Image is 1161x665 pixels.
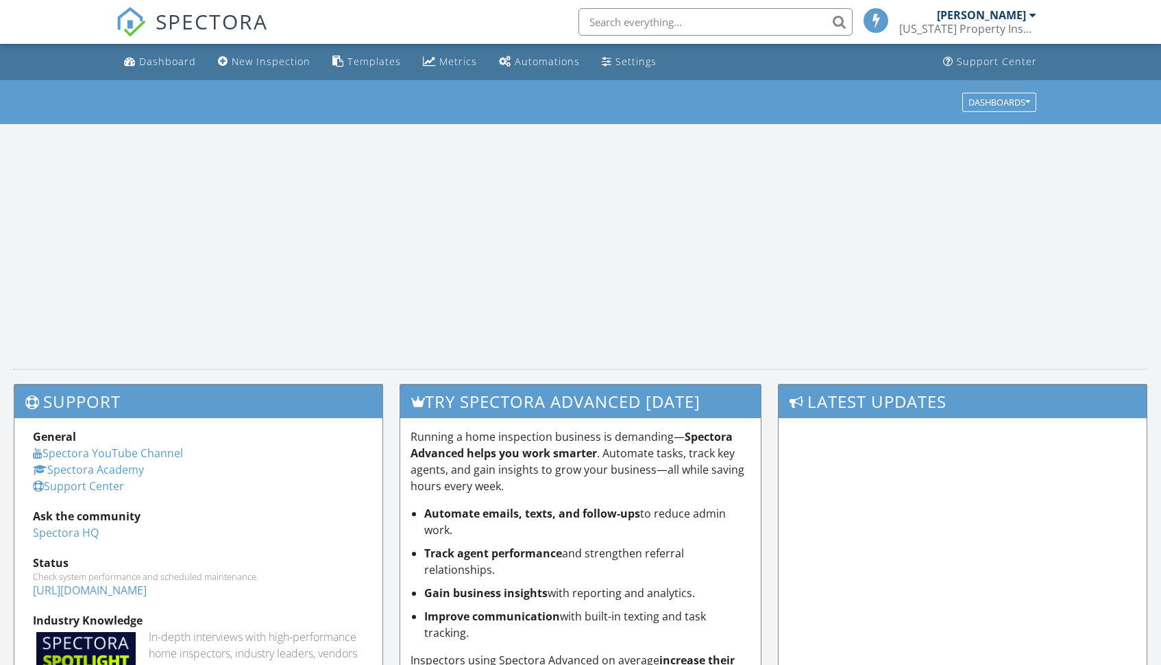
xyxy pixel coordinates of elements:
[139,55,196,68] div: Dashboard
[116,19,268,47] a: SPECTORA
[424,609,560,624] strong: Improve communication
[938,49,1042,75] a: Support Center
[957,55,1037,68] div: Support Center
[899,22,1036,36] div: Michigan Property Inspections
[33,612,364,629] div: Industry Knowledge
[493,49,585,75] a: Automations (Basic)
[33,583,147,598] a: [URL][DOMAIN_NAME]
[417,49,482,75] a: Metrics
[33,462,144,477] a: Spectora Academy
[424,506,640,521] strong: Automate emails, texts, and follow-ups
[515,55,580,68] div: Automations
[156,7,268,36] span: SPECTORA
[33,446,183,461] a: Spectora YouTube Channel
[578,8,853,36] input: Search everything...
[347,55,401,68] div: Templates
[400,385,760,418] h3: Try spectora advanced [DATE]
[596,49,662,75] a: Settings
[615,55,657,68] div: Settings
[33,508,364,524] div: Ask the community
[232,55,310,68] div: New Inspection
[424,505,750,538] li: to reduce admin work.
[424,585,548,601] strong: Gain business insights
[33,555,364,571] div: Status
[424,608,750,641] li: with built-in texting and task tracking.
[33,571,364,582] div: Check system performance and scheduled maintenance.
[424,546,562,561] strong: Track agent performance
[411,428,750,494] p: Running a home inspection business is demanding— . Automate tasks, track key agents, and gain ins...
[968,97,1030,107] div: Dashboards
[424,545,750,578] li: and strengthen referral relationships.
[779,385,1147,418] h3: Latest Updates
[212,49,316,75] a: New Inspection
[33,429,76,444] strong: General
[33,479,124,494] a: Support Center
[411,429,733,461] strong: Spectora Advanced helps you work smarter
[14,385,382,418] h3: Support
[937,8,1026,22] div: [PERSON_NAME]
[116,7,146,37] img: The Best Home Inspection Software - Spectora
[33,525,99,540] a: Spectora HQ
[119,49,201,75] a: Dashboard
[962,93,1036,112] button: Dashboards
[327,49,406,75] a: Templates
[424,585,750,601] li: with reporting and analytics.
[439,55,477,68] div: Metrics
